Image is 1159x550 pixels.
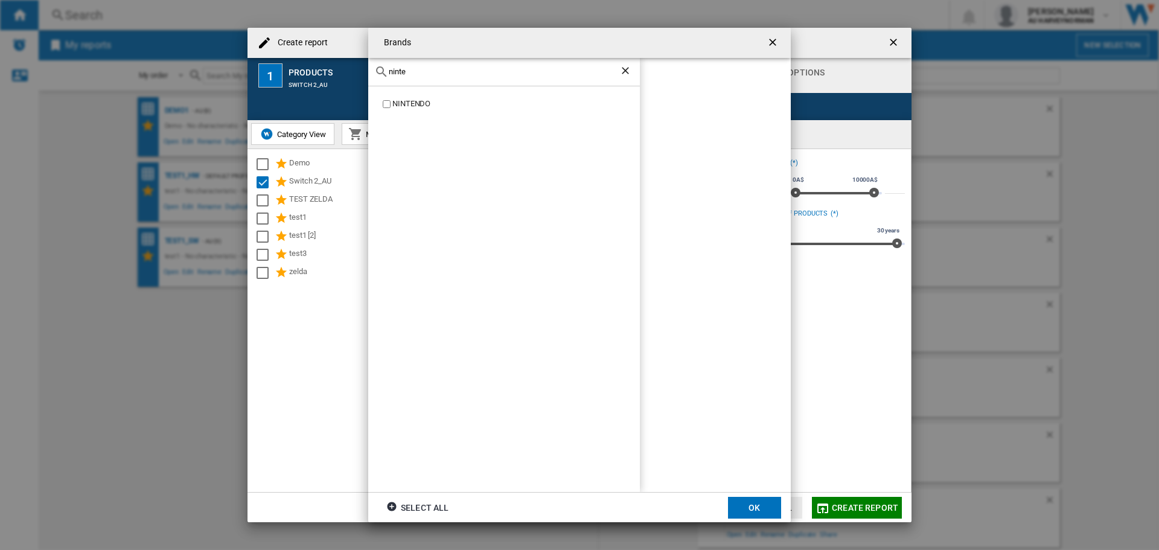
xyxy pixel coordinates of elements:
[368,28,791,523] md-dialog: Brands 11 ...
[392,98,640,110] div: NINTENDO
[619,65,634,79] ng-md-icon: Clear search
[728,497,781,519] button: OK
[389,67,619,76] input: Search
[378,37,412,49] h4: Brands
[383,100,391,108] input: value.title
[762,31,786,55] button: getI18NText('BUTTONS.CLOSE_DIALOG')
[386,497,449,519] div: Select all
[767,36,781,51] ng-md-icon: getI18NText('BUTTONS.CLOSE_DIALOG')
[383,497,452,519] button: Select all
